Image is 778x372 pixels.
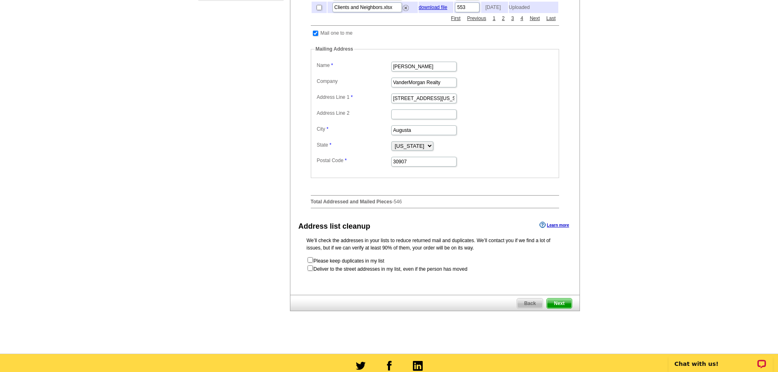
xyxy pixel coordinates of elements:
[320,29,353,37] td: Mail one to me
[317,141,390,149] label: State
[509,2,558,13] td: Uploaded
[317,125,390,133] label: City
[465,15,488,22] a: Previous
[509,15,516,22] a: 3
[490,15,497,22] a: 1
[481,2,508,13] td: [DATE]
[517,298,543,309] a: Back
[518,15,525,22] a: 4
[403,3,409,9] a: Remove this list
[449,15,462,22] a: First
[517,298,543,308] span: Back
[663,346,778,372] iframe: LiveChat chat widget
[547,298,571,308] span: Next
[403,5,409,11] img: delete.png
[528,15,542,22] a: Next
[394,199,402,205] span: 546
[419,4,447,10] a: download file
[544,15,558,22] a: Last
[307,237,563,252] p: We’ll check the addresses in your lists to reduce returned mail and duplicates. We’ll contact you...
[311,199,392,205] strong: Total Addressed and Mailed Pieces
[315,45,354,53] legend: Mailing Address
[500,15,507,22] a: 2
[317,157,390,164] label: Postal Code
[307,256,563,273] form: Please keep duplicates in my list Deliver to the street addresses in my list, even if the person ...
[299,221,370,232] div: Address list cleanup
[317,62,390,69] label: Name
[317,78,390,85] label: Company
[317,94,390,101] label: Address Line 1
[539,222,569,228] a: Learn more
[317,109,390,117] label: Address Line 2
